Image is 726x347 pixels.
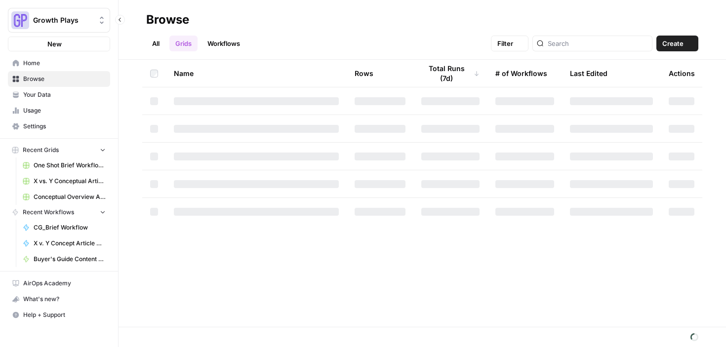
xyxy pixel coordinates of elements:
[34,161,106,170] span: One Shot Brief Workflow Grid
[23,106,106,115] span: Usage
[18,235,110,251] a: X v. Y Concept Article Generator
[18,220,110,235] a: CG_Brief Workflow
[34,193,106,201] span: Conceptual Overview Article Grid
[669,60,695,87] div: Actions
[23,75,106,83] span: Browse
[8,103,110,118] a: Usage
[23,146,59,154] span: Recent Grids
[23,59,106,68] span: Home
[8,118,110,134] a: Settings
[497,39,513,48] span: Filter
[355,60,373,87] div: Rows
[421,60,480,87] div: Total Runs (7d)
[34,177,106,186] span: X vs. Y Conceptual Articles
[656,36,698,51] button: Create
[8,55,110,71] a: Home
[11,11,29,29] img: Growth Plays Logo
[8,205,110,220] button: Recent Workflows
[34,255,106,264] span: Buyer's Guide Content Workflow - Gemini/[PERSON_NAME] Version
[491,36,528,51] button: Filter
[8,71,110,87] a: Browse
[23,310,106,319] span: Help + Support
[34,239,106,248] span: X v. Y Concept Article Generator
[23,279,106,288] span: AirOps Academy
[174,60,339,87] div: Name
[8,275,110,291] a: AirOps Academy
[548,39,648,48] input: Search
[8,37,110,51] button: New
[8,143,110,157] button: Recent Grids
[33,15,93,25] span: Growth Plays
[8,87,110,103] a: Your Data
[18,189,110,205] a: Conceptual Overview Article Grid
[495,60,547,87] div: # of Workflows
[23,90,106,99] span: Your Data
[47,39,62,49] span: New
[8,292,110,307] div: What's new?
[18,157,110,173] a: One Shot Brief Workflow Grid
[23,208,74,217] span: Recent Workflows
[662,39,684,48] span: Create
[18,173,110,189] a: X vs. Y Conceptual Articles
[23,122,106,131] span: Settings
[146,12,189,28] div: Browse
[34,223,106,232] span: CG_Brief Workflow
[202,36,246,51] a: Workflows
[169,36,198,51] a: Grids
[18,251,110,267] a: Buyer's Guide Content Workflow - Gemini/[PERSON_NAME] Version
[8,307,110,323] button: Help + Support
[570,60,607,87] div: Last Edited
[146,36,165,51] a: All
[8,291,110,307] button: What's new?
[8,8,110,33] button: Workspace: Growth Plays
